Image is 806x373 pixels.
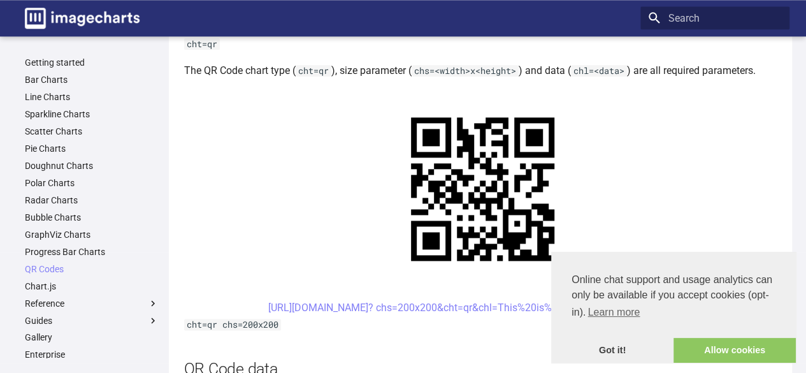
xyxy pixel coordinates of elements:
[25,126,159,137] a: Scatter Charts
[412,65,519,77] code: chs=<width>x<height>
[572,272,775,322] span: Online chat support and usage analytics can only be available if you accept cookies (opt-in).
[25,212,159,223] a: Bubble Charts
[296,65,331,77] code: cht=qr
[184,319,281,330] code: cht=qr chs=200x200
[25,194,159,206] a: Radar Charts
[25,229,159,240] a: GraphViz Charts
[25,91,159,103] a: Line Charts
[25,8,140,29] img: logo
[25,246,159,258] a: Progress Bar Charts
[640,6,789,29] input: Search
[184,62,782,79] p: The QR Code chart type ( ), size parameter ( ) and data ( ) are all required parameters.
[25,298,159,309] label: Reference
[20,3,145,34] a: Image-Charts documentation
[25,281,159,292] a: Chart.js
[25,315,159,326] label: Guides
[25,143,159,154] a: Pie Charts
[25,263,159,275] a: QR Codes
[25,332,159,343] a: Gallery
[25,74,159,85] a: Bar Charts
[25,108,159,120] a: Sparkline Charts
[382,89,583,289] img: chart
[25,349,159,360] a: Enterprise
[571,65,627,77] code: chl=<data>
[268,302,697,314] a: [URL][DOMAIN_NAME]? chs=200x200&cht=qr&chl=This%20is%20so%20awesome&choe=UTF-8
[25,57,159,68] a: Getting started
[551,252,796,363] div: cookieconsent
[673,338,796,363] a: allow cookies
[551,338,673,363] a: dismiss cookie message
[184,38,220,50] code: cht=qr
[25,160,159,172] a: Doughnut Charts
[25,177,159,189] a: Polar Charts
[586,303,642,322] a: learn more about cookies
